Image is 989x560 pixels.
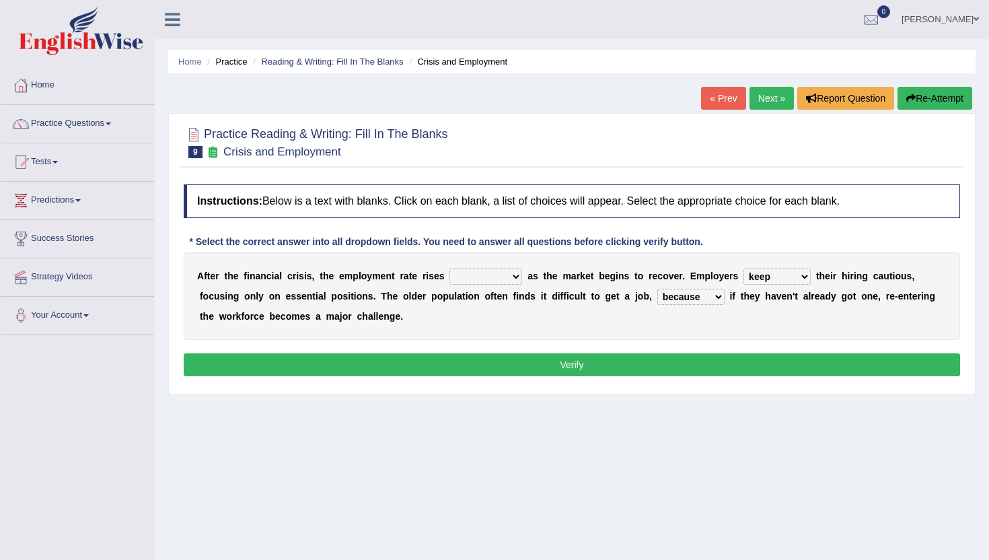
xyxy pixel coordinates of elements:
[605,271,610,281] b: e
[417,291,423,302] b: e
[663,271,669,281] b: o
[583,291,586,302] b: t
[743,291,749,302] b: h
[638,291,644,302] b: o
[854,271,856,281] b: i
[638,271,644,281] b: o
[793,291,795,302] b: '
[560,291,564,302] b: f
[210,271,215,281] b: e
[1,220,154,254] a: Success Stories
[921,291,924,302] b: i
[649,271,652,281] b: r
[566,291,569,302] b: i
[367,271,372,281] b: y
[337,291,343,302] b: o
[468,291,474,302] b: o
[209,291,214,302] b: c
[223,145,341,158] small: Crisis and Employment
[907,271,912,281] b: s
[719,271,724,281] b: y
[340,311,342,322] b: j
[281,311,286,322] b: c
[649,291,652,302] b: ,
[443,291,449,302] b: p
[215,271,219,281] b: r
[611,291,616,302] b: e
[359,271,361,281] b: l
[259,311,264,322] b: e
[856,271,863,281] b: n
[287,271,293,281] b: c
[1,258,154,292] a: Strategy Videos
[696,271,704,281] b: m
[850,271,853,281] b: r
[502,291,508,302] b: n
[594,291,600,302] b: o
[669,271,674,281] b: v
[599,271,605,281] b: b
[376,311,379,322] b: l
[847,291,853,302] b: o
[247,271,250,281] b: i
[378,311,383,322] b: e
[331,291,337,302] b: p
[618,271,624,281] b: n
[755,291,760,302] b: y
[490,291,494,302] b: f
[255,271,260,281] b: a
[299,271,304,281] b: s
[815,291,820,302] b: e
[898,291,904,302] b: e
[232,311,235,322] b: r
[530,291,536,302] b: s
[1,143,154,177] a: Tests
[434,271,439,281] b: e
[266,271,272,281] b: c
[466,291,468,302] b: i
[585,271,591,281] b: e
[395,311,400,322] b: e
[635,291,638,302] b: j
[334,311,340,322] b: a
[580,271,585,281] b: k
[342,311,349,322] b: o
[188,146,203,158] span: 9
[361,271,367,281] b: o
[462,291,466,302] b: t
[552,291,558,302] b: d
[233,291,240,302] b: g
[328,271,334,281] b: e
[318,291,324,302] b: a
[348,311,351,322] b: r
[197,271,204,281] b: A
[634,271,638,281] b: t
[527,271,533,281] b: a
[324,291,326,302] b: l
[227,271,233,281] b: h
[184,353,960,376] button: Verify
[203,291,209,302] b: o
[624,291,630,302] b: a
[411,291,417,302] b: d
[924,291,930,302] b: n
[909,291,912,302] b: t
[431,291,437,302] b: p
[372,271,380,281] b: m
[898,87,972,110] button: Re-Attempt
[206,146,220,159] small: Exam occurring question
[312,271,315,281] b: ,
[269,291,275,302] b: o
[580,291,583,302] b: l
[272,271,274,281] b: i
[357,291,363,302] b: o
[653,271,658,281] b: e
[533,271,538,281] b: s
[244,271,247,281] b: f
[484,291,490,302] b: o
[895,271,901,281] b: o
[879,271,884,281] b: a
[368,291,373,302] b: s
[811,291,814,302] b: r
[776,291,782,302] b: v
